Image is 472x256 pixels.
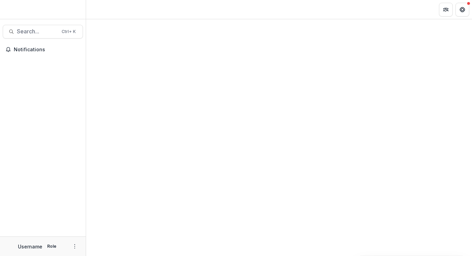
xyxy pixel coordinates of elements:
button: More [71,242,79,250]
span: Search... [17,28,57,35]
span: Notifications [14,47,80,53]
div: Ctrl + K [60,28,77,35]
button: Notifications [3,44,83,55]
button: Get Help [455,3,469,17]
p: Username [18,243,42,250]
button: Partners [439,3,453,17]
p: Role [45,243,59,249]
button: Search... [3,25,83,39]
